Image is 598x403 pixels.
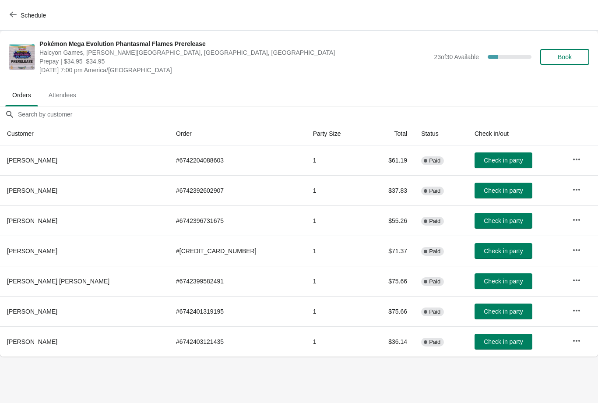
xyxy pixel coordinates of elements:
span: Prepay | $34.95–$34.95 [39,57,429,66]
span: Paid [429,308,440,315]
td: $55.26 [367,205,415,236]
input: Search by customer [18,106,598,122]
span: [PERSON_NAME] [7,338,57,345]
button: Check in party [475,273,532,289]
td: # 6742403121435 [169,326,306,357]
td: 1 [306,175,367,205]
th: Total [367,122,415,145]
td: 1 [306,326,367,357]
span: [DATE] 7:00 pm America/[GEOGRAPHIC_DATA] [39,66,429,74]
span: Schedule [21,12,46,19]
span: Paid [429,248,440,255]
td: # 6742401319195 [169,296,306,326]
span: Check in party [484,217,523,224]
button: Check in party [475,152,532,168]
img: Pokémon Mega Evolution Phantasmal Flames Prerelease [9,44,35,70]
span: Orders [5,87,38,103]
button: Check in party [475,183,532,198]
td: # 6742399582491 [169,266,306,296]
td: 1 [306,266,367,296]
button: Check in party [475,213,532,229]
button: Schedule [4,7,53,23]
td: $37.83 [367,175,415,205]
span: Check in party [484,338,523,345]
span: Paid [429,187,440,194]
button: Check in party [475,243,532,259]
span: [PERSON_NAME] [7,157,57,164]
button: Check in party [475,304,532,319]
td: $36.14 [367,326,415,357]
span: Paid [429,218,440,225]
td: 1 [306,296,367,326]
span: [PERSON_NAME] [7,217,57,224]
span: Check in party [484,157,523,164]
span: 23 of 30 Available [434,53,479,60]
span: Paid [429,157,440,164]
span: Pokémon Mega Evolution Phantasmal Flames Prerelease [39,39,429,48]
td: 1 [306,145,367,175]
span: Book [558,53,572,60]
button: Check in party [475,334,532,350]
td: # 6742204088603 [169,145,306,175]
td: # [CREDIT_CARD_NUMBER] [169,236,306,266]
td: $61.19 [367,145,415,175]
td: # 6742392602907 [169,175,306,205]
th: Order [169,122,306,145]
span: Check in party [484,308,523,315]
th: Party Size [306,122,367,145]
span: [PERSON_NAME] [7,187,57,194]
th: Check in/out [468,122,565,145]
td: $75.66 [367,296,415,326]
span: Check in party [484,187,523,194]
td: # 6742396731675 [169,205,306,236]
span: Halcyon Games, [PERSON_NAME][GEOGRAPHIC_DATA], [GEOGRAPHIC_DATA], [GEOGRAPHIC_DATA] [39,48,429,57]
span: Attendees [42,87,83,103]
button: Book [540,49,589,65]
td: $71.37 [367,236,415,266]
span: Check in party [484,278,523,285]
td: $75.66 [367,266,415,296]
span: Paid [429,339,440,346]
span: Check in party [484,247,523,255]
span: [PERSON_NAME] [7,247,57,255]
th: Status [414,122,468,145]
span: [PERSON_NAME] [PERSON_NAME] [7,278,109,285]
span: [PERSON_NAME] [7,308,57,315]
td: 1 [306,205,367,236]
span: Paid [429,278,440,285]
td: 1 [306,236,367,266]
